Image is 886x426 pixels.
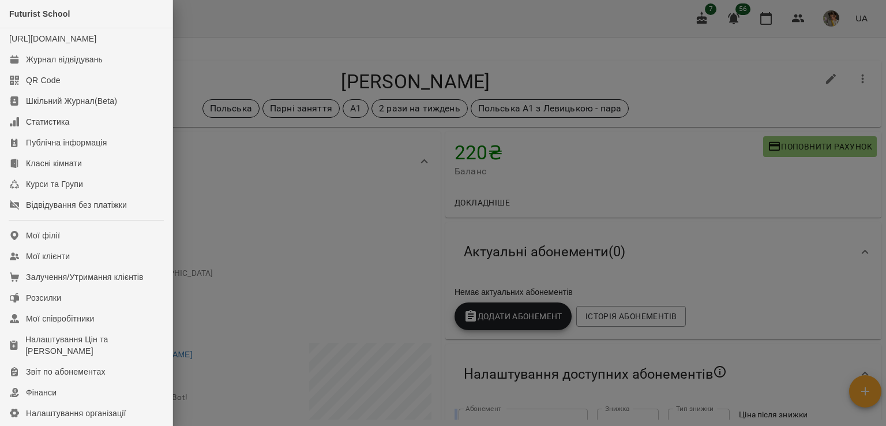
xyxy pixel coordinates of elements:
div: Мої клієнти [26,251,70,262]
div: Налаштування організації [26,408,126,419]
div: Шкільний Журнал(Beta) [26,95,117,107]
div: Налаштування Цін та [PERSON_NAME] [25,334,163,357]
div: Курси та Групи [26,178,83,190]
div: Залучення/Утримання клієнтів [26,271,144,283]
div: Статистика [26,116,70,128]
div: Фінанси [26,387,57,398]
div: Відвідування без платіжки [26,199,127,211]
div: Мої співробітники [26,313,95,324]
span: Futurist School [9,9,70,18]
div: Звіт по абонементах [26,366,106,378]
div: Журнал відвідувань [26,54,103,65]
div: QR Code [26,74,61,86]
a: [URL][DOMAIN_NAME] [9,34,96,43]
div: Мої філії [26,230,60,241]
div: Розсилки [26,292,61,304]
div: Класні кімнати [26,158,82,169]
div: Публічна інформація [26,137,107,148]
